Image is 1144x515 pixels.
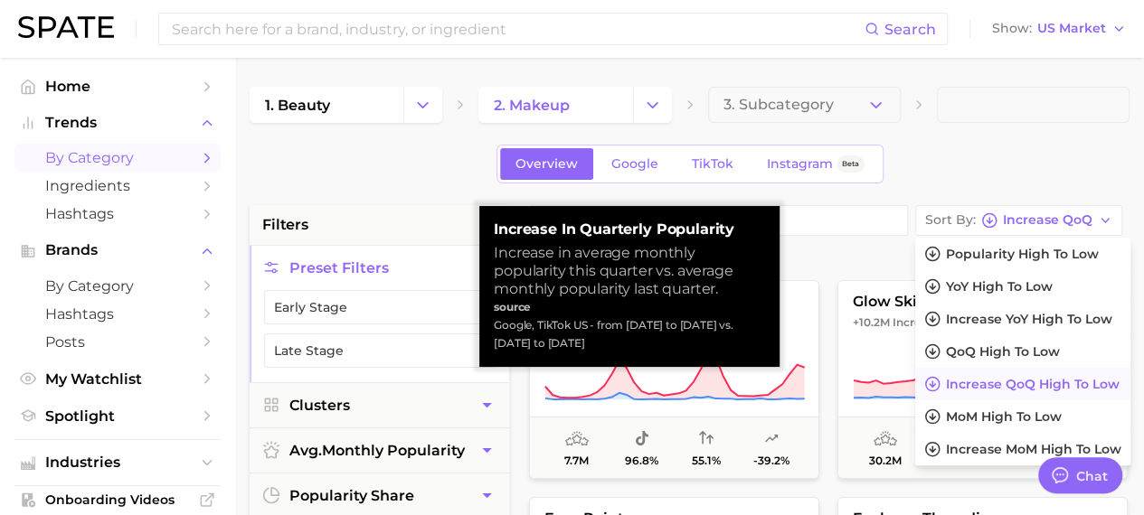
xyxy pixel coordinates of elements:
a: Spotlight [14,402,221,430]
a: Google [596,148,674,180]
span: 30.2m [869,454,902,467]
span: popularity share [289,487,414,504]
strong: source [494,300,531,314]
span: MoM high to low [946,409,1062,425]
a: Hashtags [14,300,221,328]
span: Trends [45,115,190,131]
span: Instagram [767,156,833,172]
span: My Watchlist [45,370,190,388]
span: -39.2% [753,454,789,467]
span: Search [884,21,936,38]
span: Overview [515,156,578,172]
span: filters [262,214,308,236]
span: Posts [45,333,190,351]
span: popularity predicted growth: Uncertain [764,428,779,450]
button: Trends [14,109,221,136]
a: Home [14,72,221,100]
span: YoY high to low [946,279,1053,295]
button: avg.monthly popularity [250,428,509,473]
span: by Category [45,277,190,295]
a: Overview [500,148,593,180]
button: Sort ByIncrease QoQ [915,205,1122,236]
button: Industries [14,449,221,476]
a: by Category [14,144,221,172]
a: Onboarding Videos [14,486,221,513]
a: Hashtags [14,200,221,228]
span: Hashtags [45,305,190,323]
span: 55.1% [692,454,721,467]
span: +10.2m [853,315,890,329]
input: Search here for a brand, industry, or ingredient [170,14,865,44]
strong: Increase in Quarterly Popularity [494,220,765,239]
span: Increase QoQ high to low [946,377,1120,392]
span: Popularity high to low [946,247,1099,262]
button: Preset Filters [250,246,509,290]
button: glow skin+10.2m Increase QoQsustained risersustained riser30.2m92.6%27.5%+62.8% [837,280,1128,479]
button: Early Stage [264,290,495,324]
span: Preset Filters [289,259,389,276]
a: by Category [14,272,221,300]
a: Ingredients [14,172,221,200]
button: Clusters [250,383,509,427]
span: Clusters [289,397,350,414]
button: 3. Subcategory [708,87,901,123]
span: popularity convergence: Medium Convergence [699,428,714,450]
span: glow skin [838,294,1127,310]
a: InstagramBeta [752,148,880,180]
span: 7.7m [564,454,589,467]
button: Late Stage [264,333,495,368]
span: Increase YoY high to low [946,312,1112,327]
button: ShowUS Market [988,17,1130,41]
div: Increase in average monthly popularity this quarter vs. average monthly popularity last quarter. [494,244,765,298]
a: 1. beauty [250,87,403,123]
span: Increase QoQ [1003,215,1092,225]
span: by Category [45,149,190,166]
span: Industries [45,454,190,471]
button: Brands [14,237,221,264]
span: Sort By [925,215,976,225]
span: TikTok [692,156,733,172]
span: Home [45,78,190,95]
a: TikTok [676,148,749,180]
a: 2. makeup [478,87,632,123]
ul: Sort ByIncrease QoQ [915,238,1130,465]
span: average monthly popularity: Very High Popularity [874,428,897,450]
img: SPATE [18,16,114,38]
abbr: average [289,442,322,459]
button: Change Category [403,87,442,123]
span: popularity share: TikTok [635,428,649,450]
span: Show [992,23,1032,33]
span: Brands [45,242,190,258]
span: US Market [1037,23,1106,33]
button: Change Category [633,87,672,123]
span: Increase MoM high to low [946,442,1121,457]
span: Ingredients [45,177,190,194]
span: 1. beauty [265,97,330,114]
span: Hashtags [45,205,190,222]
span: Spotlight [45,407,190,425]
span: QoQ high to low [946,344,1060,360]
span: 2. makeup [494,97,570,114]
span: 3. Subcategory [723,97,834,113]
span: Onboarding Videos [45,492,190,508]
span: 96.8% [625,454,658,467]
span: Google [611,156,658,172]
span: Beta [842,156,859,172]
span: monthly popularity [289,442,465,459]
span: average monthly popularity: High Popularity [565,428,589,450]
a: My Watchlist [14,365,221,393]
div: Google, TikTok US - from [DATE] to [DATE] vs. [DATE] to [DATE] [494,316,765,352]
a: Posts [14,328,221,356]
span: Increase QoQ [893,315,967,330]
button: summer makeup+11.4m Increase QoQsustained risersustained riser7.7m96.8%55.1%-39.2% [529,280,819,479]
